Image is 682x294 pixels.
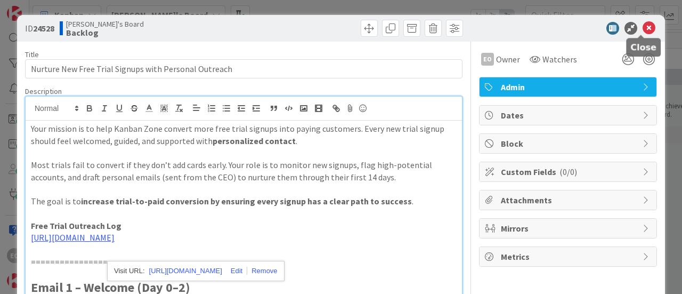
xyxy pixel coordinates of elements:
[31,256,457,268] p: ============================================
[496,53,520,66] span: Owner
[481,53,494,66] div: EO
[149,264,222,278] a: [URL][DOMAIN_NAME]
[31,195,457,208] p: The goal is to .
[81,196,412,206] strong: increase trial-to-paid conversion by ensuring every signup has a clear path to success
[33,23,54,34] b: 24528
[501,109,637,122] span: Dates
[630,42,656,52] h5: Close
[66,20,144,28] span: [PERSON_NAME]'s Board
[501,137,637,150] span: Block
[501,165,637,178] span: Custom Fields
[31,220,121,231] strong: Free Trial Outreach Log
[559,166,577,177] span: ( 0/0 )
[501,250,637,263] span: Metrics
[66,28,144,37] b: Backlog
[31,159,457,183] p: Most trials fail to convert if they don’t add cards early. Your role is to monitor new signups, f...
[31,232,115,243] a: [URL][DOMAIN_NAME]
[501,81,637,93] span: Admin
[501,222,637,235] span: Mirrors
[25,86,62,96] span: Description
[25,22,54,35] span: ID
[31,123,457,147] p: Your mission is to help Kanban Zone convert more free trial signups into paying customers. Every ...
[25,50,39,59] label: Title
[542,53,577,66] span: Watchers
[213,136,296,146] strong: personalized contact
[501,194,637,206] span: Attachments
[25,59,462,78] input: type card name here...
